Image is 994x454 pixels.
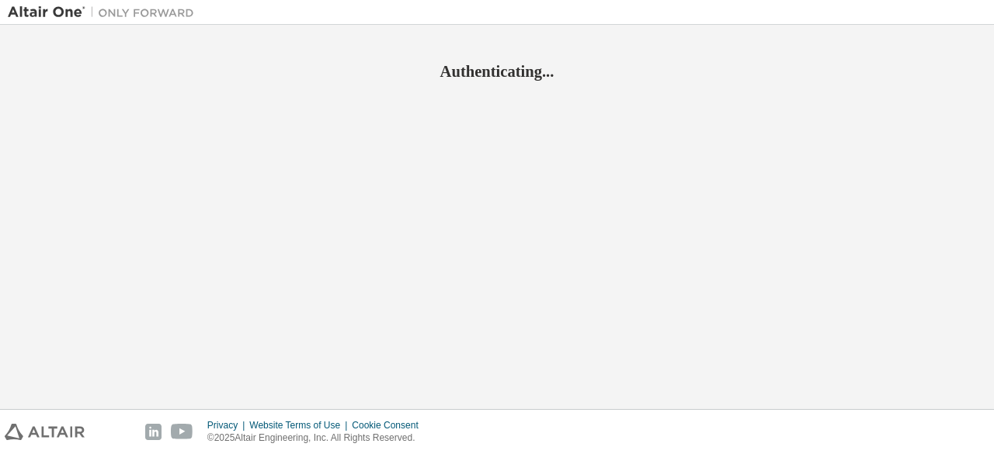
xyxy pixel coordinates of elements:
img: Altair One [8,5,202,20]
img: youtube.svg [171,424,193,440]
p: © 2025 Altair Engineering, Inc. All Rights Reserved. [207,431,428,445]
img: altair_logo.svg [5,424,85,440]
div: Privacy [207,419,249,431]
img: linkedin.svg [145,424,162,440]
div: Website Terms of Use [249,419,352,431]
h2: Authenticating... [8,61,986,81]
div: Cookie Consent [352,419,427,431]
